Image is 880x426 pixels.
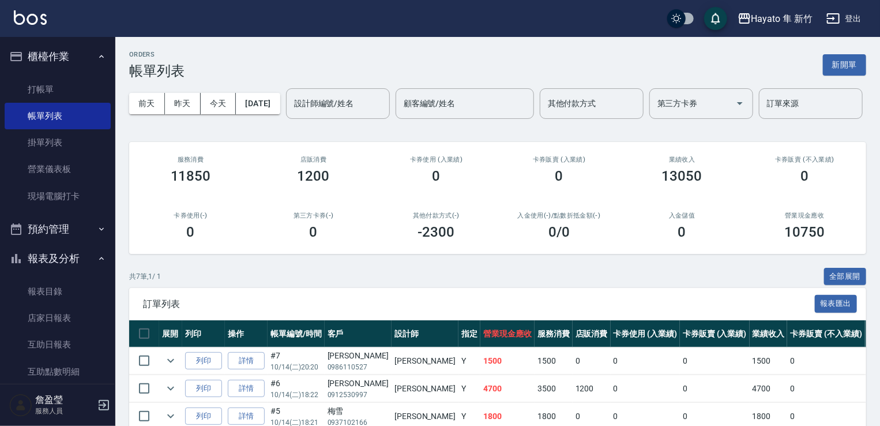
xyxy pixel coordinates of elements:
a: 報表目錄 [5,278,111,305]
td: 1500 [480,347,535,375]
th: 列印 [182,320,225,347]
h2: ORDERS [129,51,185,58]
a: 打帳單 [5,76,111,103]
td: 0 [680,347,750,375]
button: 櫃檯作業 [5,42,111,72]
a: 報表匯出 [815,298,858,309]
h3: -2300 [418,224,455,240]
p: 共 7 筆, 1 / 1 [129,271,161,282]
td: 0 [611,347,680,375]
h3: 服務消費 [143,156,238,163]
h2: 營業現金應收 [757,212,852,219]
button: Hayato 隼 新竹 [733,7,817,31]
p: 10/14 (二) 20:20 [270,362,322,372]
button: 列印 [185,352,222,370]
button: Open [731,94,749,113]
p: 服務人員 [35,406,94,416]
th: 指定 [458,320,480,347]
td: 4700 [480,375,535,402]
button: expand row [162,380,179,397]
button: 今天 [201,93,236,114]
th: 設計師 [392,320,458,347]
td: [PERSON_NAME] [392,347,458,375]
p: 10/14 (二) 18:22 [270,390,322,400]
h3: 0 [555,168,563,184]
button: 預約管理 [5,214,111,244]
h2: 卡券使用 (入業績) [389,156,484,163]
h3: 0 [678,224,686,240]
h2: 入金使用(-) /點數折抵金額(-) [512,212,607,219]
th: 店販消費 [573,320,611,347]
img: Person [9,394,32,417]
span: 訂單列表 [143,298,815,310]
a: 互助日報表 [5,331,111,358]
td: 1500 [535,347,573,375]
img: Logo [14,10,47,25]
div: Hayato 隼 新竹 [751,12,813,26]
th: 展開 [159,320,182,347]
div: [PERSON_NAME] [328,378,389,390]
button: 新開單 [823,54,866,76]
td: #6 [268,375,325,402]
button: 全部展開 [824,268,867,286]
h2: 店販消費 [266,156,361,163]
td: 1200 [573,375,611,402]
th: 客戶 [325,320,392,347]
button: 登出 [822,8,866,29]
h3: 0 [433,168,441,184]
div: [PERSON_NAME] [328,350,389,362]
h3: 11850 [171,168,211,184]
td: 1500 [750,347,788,375]
a: 新開單 [823,59,866,70]
h2: 卡券使用(-) [143,212,238,219]
button: 昨天 [165,93,201,114]
a: 詳情 [228,352,265,370]
button: expand row [162,352,179,369]
th: 營業現金應收 [480,320,535,347]
h2: 入金儲值 [634,212,729,219]
td: 0 [787,375,864,402]
h3: 1200 [298,168,330,184]
p: 0912530997 [328,390,389,400]
h5: 詹盈瑩 [35,394,94,406]
td: [PERSON_NAME] [392,375,458,402]
a: 掛單列表 [5,129,111,156]
td: 3500 [535,375,573,402]
th: 帳單編號/時間 [268,320,325,347]
td: #7 [268,347,325,375]
button: [DATE] [236,93,280,114]
th: 操作 [225,320,268,347]
th: 業績收入 [750,320,788,347]
td: Y [458,347,480,375]
a: 帳單列表 [5,103,111,129]
th: 卡券販賣 (不入業績) [787,320,864,347]
h2: 其他付款方式(-) [389,212,484,219]
td: Y [458,375,480,402]
a: 互助點數明細 [5,358,111,385]
h3: 帳單列表 [129,63,185,79]
h3: 0 /0 [548,224,570,240]
button: 列印 [185,408,222,425]
td: 0 [611,375,680,402]
th: 卡券販賣 (入業績) [680,320,750,347]
td: 0 [787,347,864,375]
td: 0 [680,375,750,402]
button: 前天 [129,93,165,114]
a: 詳情 [228,380,265,398]
h2: 卡券販賣 (入業績) [512,156,607,163]
p: 0986110527 [328,362,389,372]
a: 店家日報表 [5,305,111,331]
h2: 第三方卡券(-) [266,212,361,219]
th: 服務消費 [535,320,573,347]
a: 詳情 [228,408,265,425]
h3: 0 [801,168,809,184]
div: 梅雪 [328,405,389,417]
button: save [704,7,727,30]
h3: 0 [187,224,195,240]
h3: 0 [310,224,318,240]
button: expand row [162,408,179,425]
a: 營業儀表板 [5,156,111,182]
h3: 13050 [662,168,702,184]
button: 報表匯出 [815,295,858,313]
th: 卡券使用 (入業績) [611,320,680,347]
